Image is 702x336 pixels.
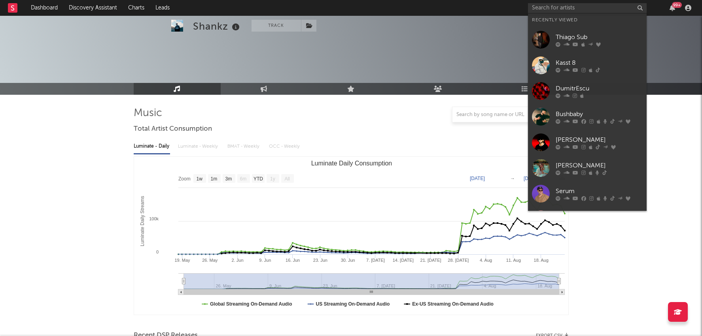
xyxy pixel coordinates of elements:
[528,3,647,13] input: Search for artists
[134,124,212,134] span: Total Artist Consumption
[196,176,202,182] text: 1w
[556,58,643,68] div: Kasst 8
[259,258,271,263] text: 9. Jun
[470,176,485,181] text: [DATE]
[532,15,643,25] div: Recently Viewed
[506,258,520,263] text: 11. Aug
[672,2,682,8] div: 99 +
[252,20,301,32] button: Track
[420,258,441,263] text: 21. [DATE]
[510,176,515,181] text: →
[412,301,494,307] text: Ex-US Streaming On-Demand Audio
[528,104,647,130] a: Bushbaby
[556,135,643,145] div: [PERSON_NAME]
[193,20,242,33] div: Shankz
[202,258,218,263] text: 26. May
[225,176,232,182] text: 3m
[341,258,355,263] text: 30. Jun
[284,176,290,182] text: All
[452,112,536,118] input: Search by song name or URL
[556,161,643,170] div: [PERSON_NAME]
[178,176,191,182] text: Zoom
[528,155,647,181] a: [PERSON_NAME]
[480,258,492,263] text: 4. Aug
[528,206,647,232] a: BOVSKI
[366,258,385,263] text: 7. [DATE]
[134,140,170,153] div: Luminate - Daily
[556,32,643,42] div: Thiago Sub
[311,160,392,167] text: Luminate Daily Consumption
[528,130,647,155] a: [PERSON_NAME]
[253,176,263,182] text: YTD
[556,109,643,119] div: Bushbaby
[534,258,548,263] text: 18. Aug
[134,157,569,315] svg: Luminate Daily Consumption
[286,258,300,263] text: 16. Jun
[149,216,159,221] text: 100k
[528,78,647,104] a: DumitrEscu
[316,301,390,307] text: US Streaming On-Demand Audio
[524,176,539,181] text: [DATE]
[231,258,243,263] text: 2. Jun
[210,301,292,307] text: Global Streaming On-Demand Audio
[240,176,246,182] text: 6m
[139,196,145,246] text: Luminate Daily Streams
[556,186,643,196] div: Serum
[156,250,158,254] text: 0
[528,53,647,78] a: Kasst 8
[174,258,190,263] text: 19. May
[528,181,647,206] a: Serum
[528,27,647,53] a: Thiago Sub
[448,258,469,263] text: 28. [DATE]
[210,176,217,182] text: 1m
[556,84,643,93] div: DumitrEscu
[392,258,413,263] text: 14. [DATE]
[670,5,675,11] button: 99+
[313,258,327,263] text: 23. Jun
[270,176,275,182] text: 1y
